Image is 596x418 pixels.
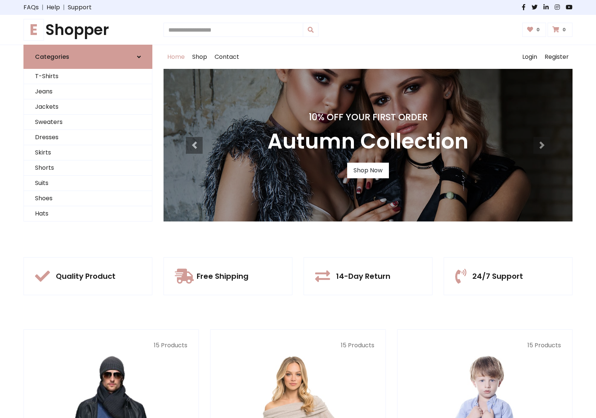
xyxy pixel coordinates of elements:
h3: Autumn Collection [267,129,469,154]
span: 0 [535,26,542,33]
a: Jeans [24,84,152,99]
a: Shop Now [347,163,389,178]
h5: Free Shipping [197,272,248,281]
a: Skirts [24,145,152,160]
h5: 14-Day Return [336,272,390,281]
h5: 24/7 Support [472,272,523,281]
span: | [39,3,47,12]
h5: Quality Product [56,272,115,281]
a: Help [47,3,60,12]
a: Jackets [24,99,152,115]
a: 0 [522,23,546,37]
span: 0 [561,26,568,33]
a: Shop [188,45,211,69]
a: EShopper [23,21,152,39]
a: Shorts [24,160,152,176]
a: 0 [548,23,573,37]
a: Sweaters [24,115,152,130]
a: Categories [23,45,152,69]
a: Login [519,45,541,69]
a: Dresses [24,130,152,145]
h4: 10% Off Your First Order [267,112,469,123]
a: Shoes [24,191,152,206]
a: T-Shirts [24,69,152,84]
a: Contact [211,45,243,69]
a: Suits [24,176,152,191]
p: 15 Products [409,341,561,350]
a: Support [68,3,92,12]
h6: Categories [35,53,69,60]
a: Register [541,45,573,69]
p: 15 Products [35,341,187,350]
span: E [23,19,44,41]
p: 15 Products [222,341,374,350]
a: FAQs [23,3,39,12]
a: Home [164,45,188,69]
h1: Shopper [23,21,152,39]
a: Hats [24,206,152,221]
span: | [60,3,68,12]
